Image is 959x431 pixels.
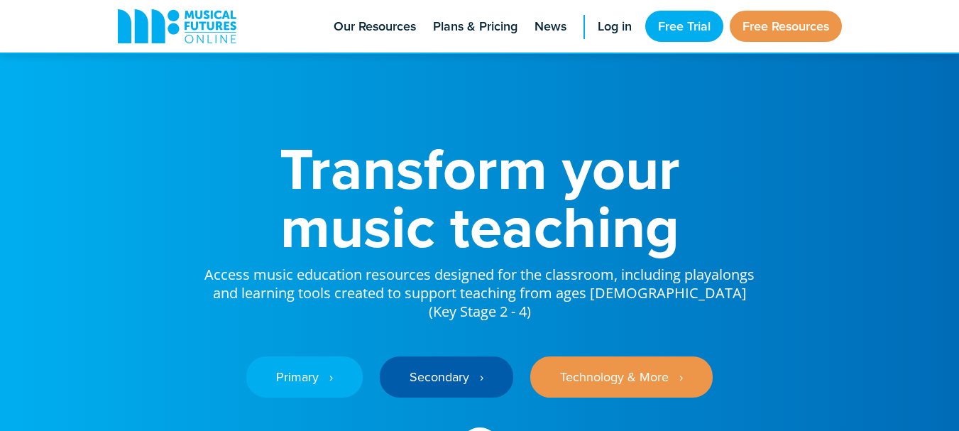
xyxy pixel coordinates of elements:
h1: Transform your music teaching [203,139,757,256]
a: Secondary ‎‏‏‎ ‎ › [380,356,513,398]
span: Our Resources [334,17,416,36]
span: News [535,17,566,36]
a: Technology & More ‎‏‏‎ ‎ › [530,356,713,398]
span: Log in [598,17,632,36]
a: Primary ‎‏‏‎ ‎ › [246,356,363,398]
p: Access music education resources designed for the classroom, including playalongs and learning to... [203,256,757,321]
span: Plans & Pricing [433,17,517,36]
a: Free Resources [730,11,842,42]
a: Free Trial [645,11,723,42]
